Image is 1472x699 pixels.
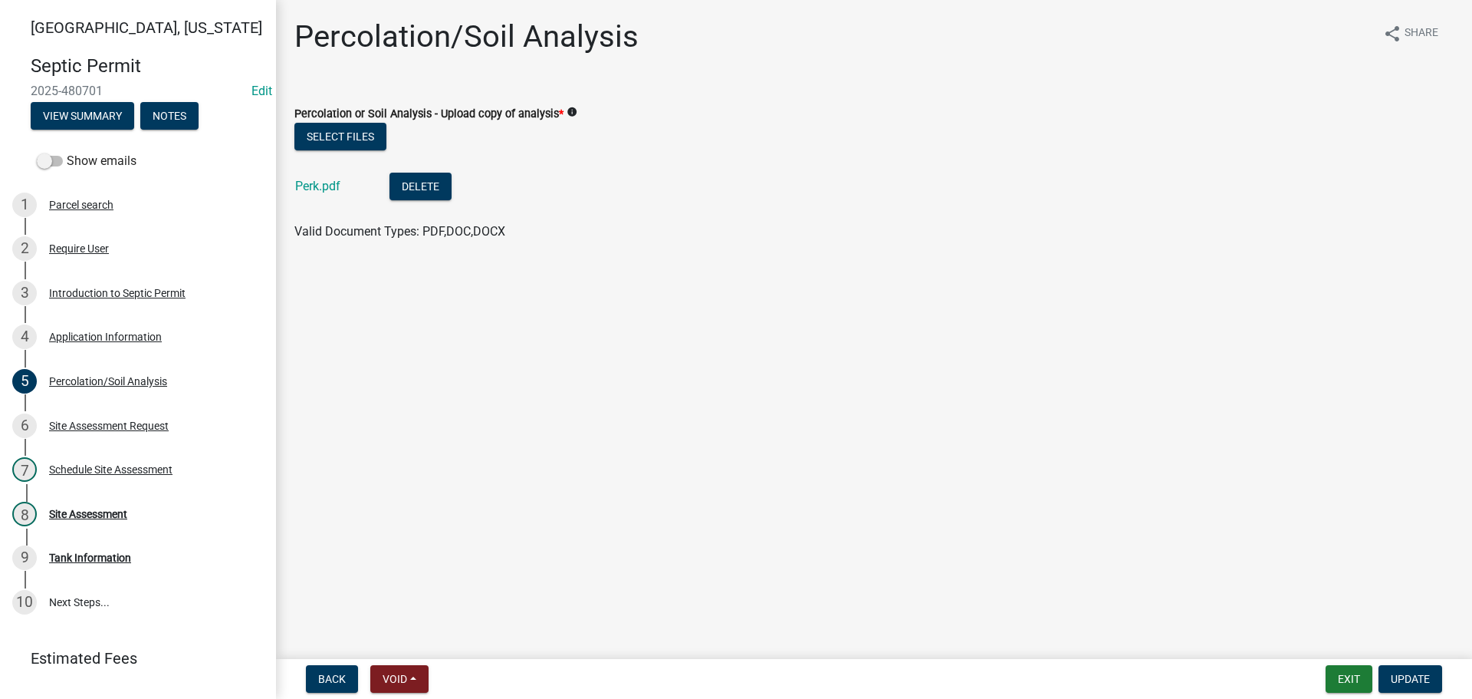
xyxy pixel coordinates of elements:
[1371,18,1451,48] button: shareShare
[294,109,563,120] label: Percolation or Soil Analysis - Upload copy of analysis
[31,18,262,37] span: [GEOGRAPHIC_DATA], [US_STATE]
[294,224,505,239] span: Valid Document Types: PDF,DOC,DOCX
[1391,673,1430,685] span: Update
[12,325,37,349] div: 4
[140,110,199,123] wm-modal-confirm: Notes
[1405,25,1438,43] span: Share
[295,179,340,193] a: Perk.pdf
[251,84,272,98] a: Edit
[1326,665,1372,693] button: Exit
[12,457,37,482] div: 7
[49,420,169,431] div: Site Assessment Request
[12,193,37,217] div: 1
[306,665,358,693] button: Back
[140,102,199,130] button: Notes
[31,55,264,77] h4: Septic Permit
[389,180,452,195] wm-modal-confirm: Delete Document
[383,673,407,685] span: Void
[49,464,172,475] div: Schedule Site Assessment
[567,107,577,117] i: info
[12,236,37,261] div: 2
[12,502,37,526] div: 8
[294,123,386,150] button: Select files
[49,509,127,519] div: Site Assessment
[389,173,452,200] button: Delete
[49,199,113,210] div: Parcel search
[37,152,136,170] label: Show emails
[31,102,134,130] button: View Summary
[49,243,109,254] div: Require User
[1383,25,1401,43] i: share
[12,414,37,438] div: 6
[318,673,346,685] span: Back
[12,369,37,394] div: 5
[12,546,37,570] div: 9
[370,665,429,693] button: Void
[12,281,37,305] div: 3
[12,590,37,615] div: 10
[294,18,639,55] h1: Percolation/Soil Analysis
[251,84,272,98] wm-modal-confirm: Edit Application Number
[12,643,251,674] a: Estimated Fees
[31,110,134,123] wm-modal-confirm: Summary
[49,288,186,298] div: Introduction to Septic Permit
[1378,665,1442,693] button: Update
[49,331,162,342] div: Application Information
[31,84,245,98] span: 2025-480701
[49,552,131,563] div: Tank Information
[49,376,167,387] div: Percolation/Soil Analysis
